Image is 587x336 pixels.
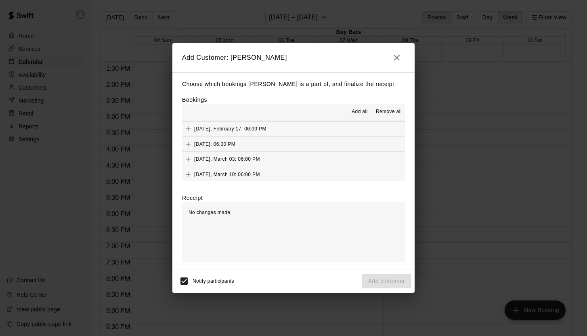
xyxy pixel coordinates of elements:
span: [DATE], February 17: 06:00 PM [194,126,266,131]
span: Remove all [376,108,402,116]
p: Choose which bookings [PERSON_NAME] is a part of, and finalize the receipt [182,79,405,89]
span: [DATE]: 06:00 PM [194,141,235,147]
button: Add[DATE], March 03: 06:00 PM [182,152,405,167]
span: Add [182,156,194,162]
button: Add[DATE], March 10: 06:00 PM [182,167,405,182]
button: Remove all [373,105,405,118]
span: No changes made [189,210,230,215]
span: Notify participants [193,278,234,284]
label: Receipt [182,194,203,202]
span: [DATE], March 03: 06:00 PM [194,156,260,162]
span: [DATE], March 10: 06:00 PM [194,171,260,177]
h2: Add Customer: [PERSON_NAME] [172,43,415,72]
button: Add[DATE], February 17: 06:00 PM [182,122,405,136]
label: Bookings [182,97,207,103]
button: Add[DATE]: 06:00 PM [182,136,405,151]
span: Add [182,171,194,177]
span: Add all [352,108,368,116]
span: Add [182,141,194,147]
span: Add [182,125,194,131]
button: Add all [347,105,373,118]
